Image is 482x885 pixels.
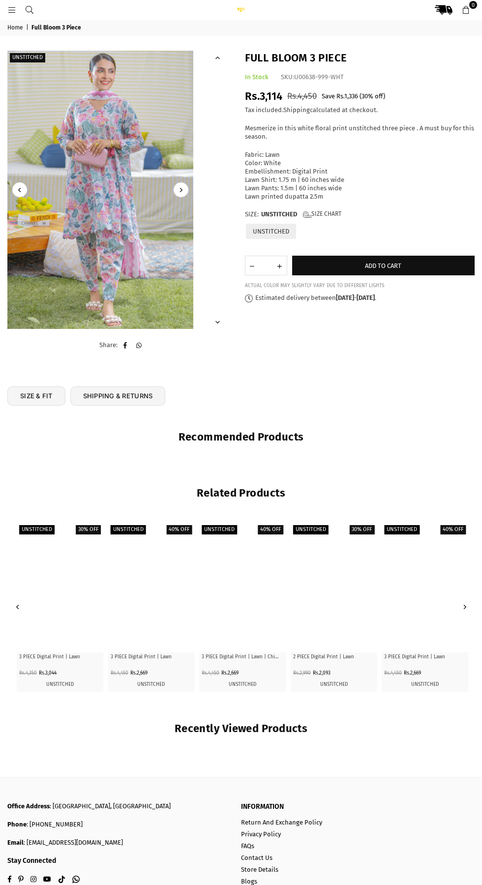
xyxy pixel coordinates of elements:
[76,525,101,534] label: 30% off
[7,802,50,810] b: Office Address
[293,670,311,676] span: Rs.2,990
[245,294,475,302] p: Estimated delivery between - .
[202,681,283,688] label: UNSTITCHED
[166,525,192,534] label: 40% off
[245,223,297,240] label: UNSTITCHED
[384,525,420,534] label: Unstitched
[19,654,101,660] p: 3 PIECE Digital Print | Lawn
[199,523,286,652] a: Aster 3 piece
[357,294,375,301] time: [DATE]
[15,430,467,444] h2: Recommended Products
[7,857,226,865] h3: Stay Connected
[457,1,475,19] a: 0
[384,681,466,688] label: UNSTITCHED
[245,124,475,141] p: Mesmerize in this white floral print unstitched three piece . A must buy for this season.
[221,670,239,676] span: Rs.2,669
[202,670,219,676] span: Rs.4,450
[202,654,283,660] p: 3 PIECE Digital Print | Lawn | Chiffon Dupatta
[241,854,272,861] a: Contact Us
[241,866,278,873] a: Store Details
[241,878,257,885] a: Blogs
[15,722,467,736] h2: Recently Viewed Products
[245,51,475,66] h1: Full Bloom 3 Piece
[202,525,237,534] label: Unstitched
[287,91,317,101] span: Rs.4,450
[404,670,421,676] span: Rs.2,669
[313,670,331,676] span: Rs.2,093
[111,525,146,534] label: Unstitched
[7,821,27,828] b: Phone
[293,525,329,534] label: Unstitched
[15,486,467,501] h2: Related Products
[111,670,128,676] span: Rs.4,450
[293,681,375,688] label: UNSTITCHED
[99,341,118,349] span: Share:
[31,24,83,32] span: Full Bloom 3 Piece
[322,92,335,100] span: Save
[211,51,225,65] button: Previous
[7,802,226,811] p: : [GEOGRAPHIC_DATA], [GEOGRAPHIC_DATA]
[17,523,103,652] a: Abstract 3 Piece
[245,151,475,201] p: Fabric: Lawn Color: White Embellishment: Digital Print Lawn Shirt: 1.75 m | 60 inches wide Lawn P...
[241,842,254,850] a: FAQs
[12,182,27,197] button: Previous
[258,525,283,534] label: 40% off
[245,283,475,289] div: ACTUAL COLOR MAY SLIGHTLY VARY DUE TO DIFFERENT LIGHTS
[174,182,188,197] button: Next
[211,314,225,329] button: Next
[291,523,377,652] a: Bloomtide 2 Piece
[39,670,57,676] span: Rs.3,044
[111,654,192,660] p: 3 PIECE Digital Print | Lawn
[231,7,251,12] img: Ego
[361,92,368,100] span: 30
[294,73,344,81] span: U00638-999-WHT
[19,525,55,534] label: Unstitched
[3,6,21,13] a: Menu
[26,24,30,32] span: |
[24,839,123,846] a: : [EMAIL_ADDRESS][DOMAIN_NAME]
[19,681,101,688] label: UNSTITCHED
[384,670,402,676] span: Rs.4,450
[336,92,358,100] span: Rs.1,336
[457,600,472,615] button: Next
[19,670,37,676] span: Rs.4,350
[283,106,310,114] a: Shipping
[70,386,166,406] a: SHIPPING & RETURNS
[382,523,468,652] a: Blossoms 3 piece
[245,256,287,275] quantity-input: Quantity
[336,294,354,301] time: [DATE]
[261,210,297,219] span: UNSTITCHED
[10,600,25,615] button: Previous
[7,821,226,829] p: : [PHONE_NUMBER]
[7,386,65,406] a: SIZE & FIT
[365,262,401,269] span: Add to cart
[108,523,195,652] a: Amiable 3 piece
[241,802,460,811] p: INFORMATION
[293,654,375,660] p: 2 PIECE Digital Print | Lawn
[245,210,475,219] label: Size:
[7,51,193,329] img: Full Bloom 3 Piece
[360,92,385,100] span: ( % off)
[384,654,466,660] p: 3 PIECE Digital Print | Lawn
[7,839,24,846] b: Email
[111,681,192,688] label: UNSTITCHED
[241,830,281,838] a: Privacy Policy
[281,73,344,82] div: SKU:
[245,106,475,115] div: Tax included. calculated at checkout.
[241,819,322,826] a: Return And Exchange Policy
[130,670,148,676] span: Rs.2,669
[292,256,475,275] button: Add to cart
[245,89,282,103] span: Rs.3,114
[349,525,374,534] label: 30% off
[440,525,466,534] label: 40% off
[7,24,25,32] a: Home
[303,210,341,219] a: Size Chart
[245,73,269,81] span: In Stock
[469,1,477,9] span: 0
